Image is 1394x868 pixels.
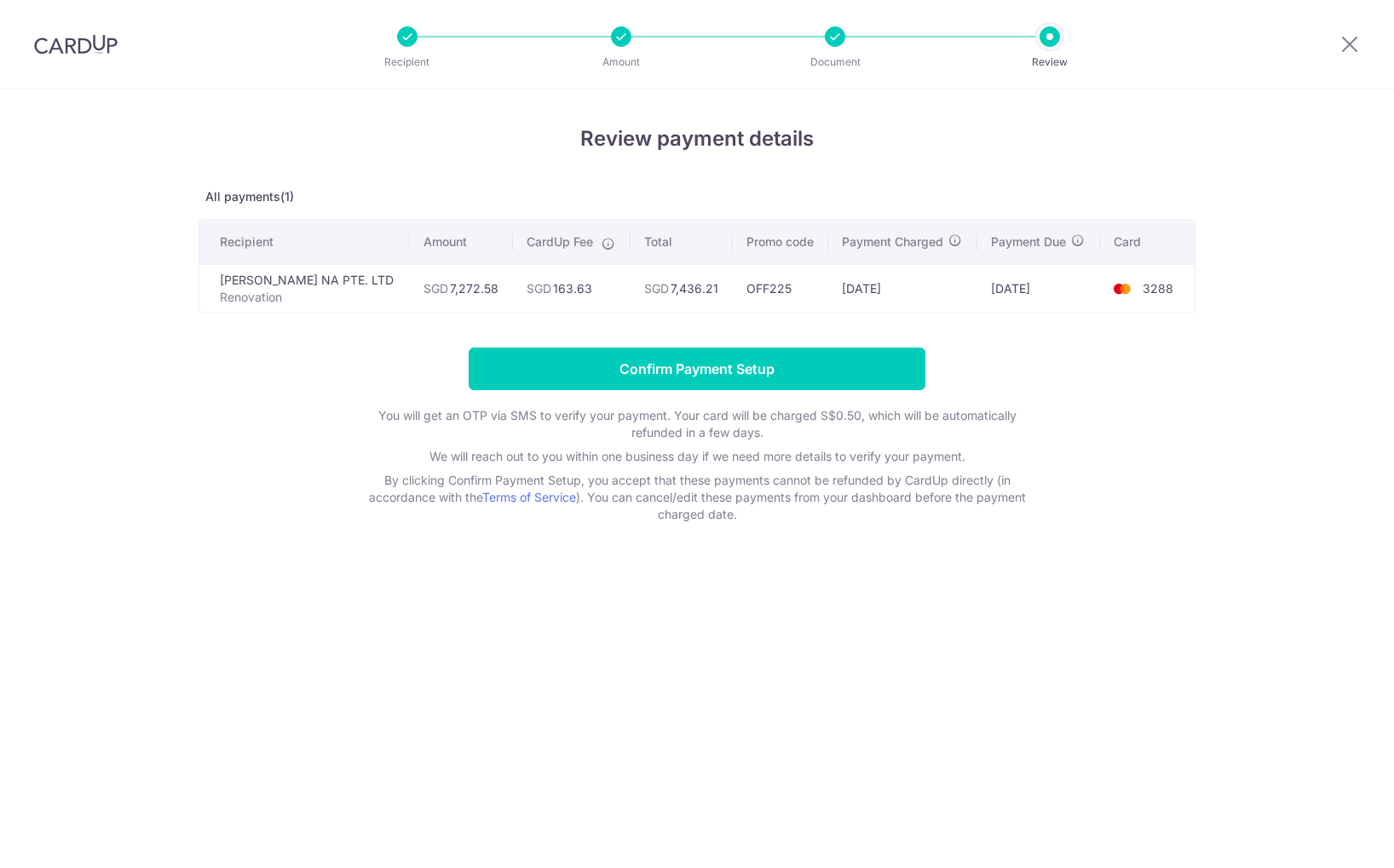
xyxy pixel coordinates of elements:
[527,281,551,296] span: SGD
[34,34,118,55] img: CardUp
[199,264,410,313] td: [PERSON_NAME] NA PTE. LTD
[733,264,828,313] td: OFF225
[987,54,1113,71] p: Review
[1143,281,1173,296] span: 3288
[199,188,1195,205] p: All payments(1)
[558,54,684,71] p: Amount
[991,233,1066,250] span: Payment Due
[199,220,410,264] th: Recipient
[1105,279,1139,299] img: <span class="translation_missing" title="translation missing: en.account_steps.new_confirm_form.b...
[356,407,1038,441] p: You will get an OTP via SMS to verify your payment. Your card will be charged S$0.50, which will ...
[410,264,513,313] td: 7,272.58
[469,348,925,390] input: Confirm Payment Setup
[410,220,513,264] th: Amount
[199,124,1195,154] h4: Review payment details
[977,264,1100,313] td: [DATE]
[423,281,448,296] span: SGD
[772,54,898,71] p: Document
[631,220,733,264] th: Total
[356,472,1038,523] p: By clicking Confirm Payment Setup, you accept that these payments cannot be refunded by CardUp di...
[1100,220,1195,264] th: Card
[733,220,828,264] th: Promo code
[527,233,593,250] span: CardUp Fee
[356,448,1038,465] p: We will reach out to you within one business day if we need more details to verify your payment.
[842,233,943,250] span: Payment Charged
[220,289,396,306] p: Renovation
[344,54,470,71] p: Recipient
[644,281,669,296] span: SGD
[828,264,977,313] td: [DATE]
[513,264,631,313] td: 163.63
[482,490,576,504] a: Terms of Service
[631,264,733,313] td: 7,436.21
